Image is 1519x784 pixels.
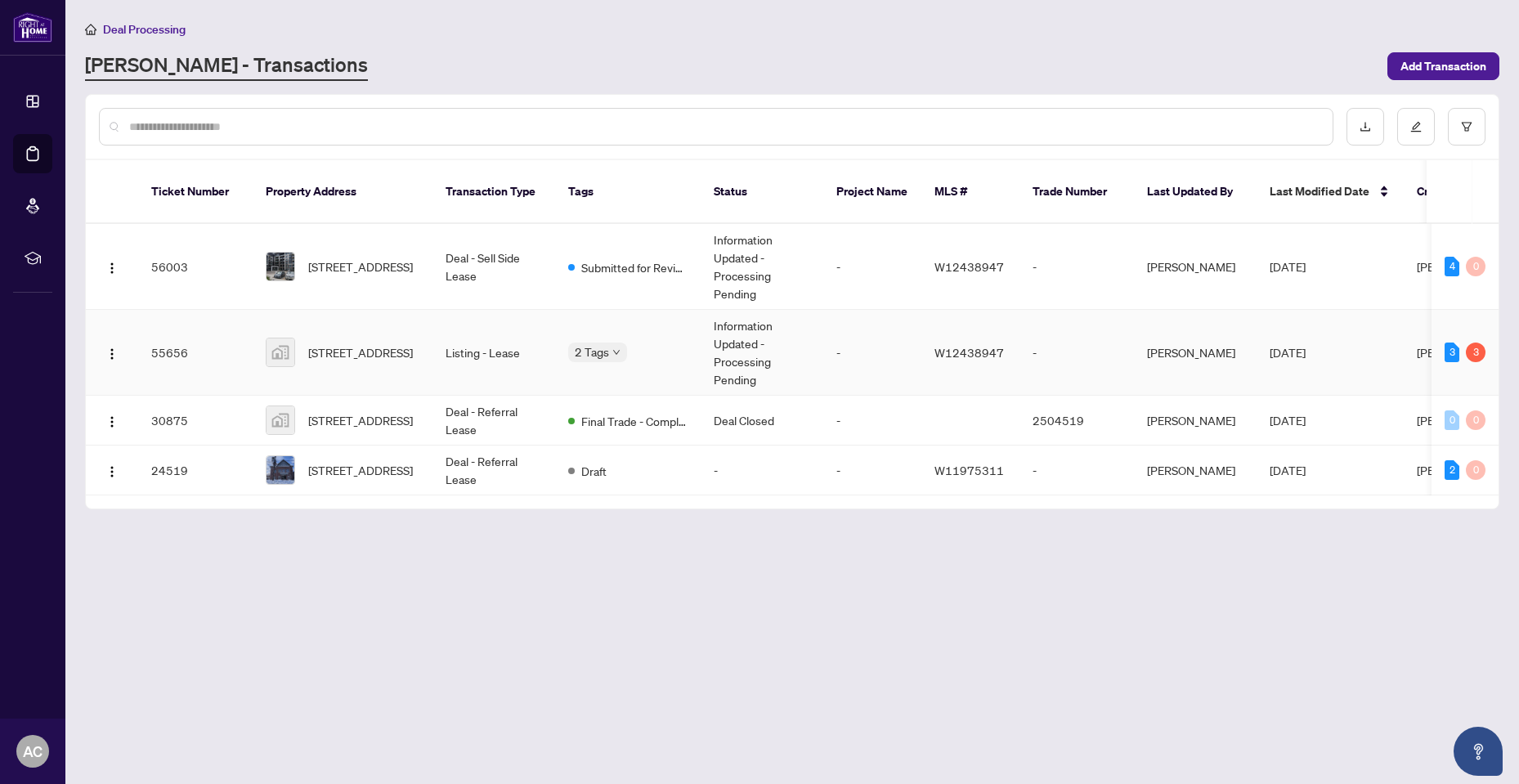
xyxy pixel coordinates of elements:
[612,348,621,356] span: down
[1417,463,1505,477] span: [PERSON_NAME]
[1019,160,1134,224] th: Trade Number
[1134,310,1257,396] td: [PERSON_NAME]
[432,396,555,446] td: Deal - Referral Lease
[1270,259,1306,274] span: [DATE]
[1134,396,1257,446] td: [PERSON_NAME]
[823,310,921,396] td: -
[99,339,125,365] button: Logo
[823,396,921,446] td: -
[99,407,125,433] button: Logo
[432,310,555,396] td: Listing - Lease
[1019,446,1134,495] td: -
[432,160,555,224] th: Transaction Type
[1445,410,1459,430] div: 0
[99,457,125,483] button: Logo
[308,258,413,276] span: [STREET_ADDRESS]
[1270,413,1306,428] span: [DATE]
[1134,224,1257,310] td: [PERSON_NAME]
[1387,52,1499,80] button: Add Transaction
[1134,446,1257,495] td: [PERSON_NAME]
[23,740,43,763] span: AC
[575,343,609,361] span: 2 Tags
[823,224,921,310] td: -
[701,310,823,396] td: Information Updated - Processing Pending
[1019,224,1134,310] td: -
[432,224,555,310] td: Deal - Sell Side Lease
[1461,121,1472,132] span: filter
[85,24,96,35] span: home
[13,12,52,43] img: logo
[1270,345,1306,360] span: [DATE]
[921,160,1019,224] th: MLS #
[1454,727,1503,776] button: Open asap
[253,160,432,224] th: Property Address
[581,462,607,480] span: Draft
[267,456,294,484] img: thumbnail-img
[1466,257,1485,276] div: 0
[823,446,921,495] td: -
[138,310,253,396] td: 55656
[1270,182,1369,200] span: Last Modified Date
[105,415,119,428] img: Logo
[581,412,688,430] span: Final Trade - Completed
[105,347,119,361] img: Logo
[701,160,823,224] th: Status
[308,343,413,361] span: [STREET_ADDRESS]
[432,446,555,495] td: Deal - Referral Lease
[1445,460,1459,480] div: 2
[85,52,368,81] a: [PERSON_NAME] - Transactions
[701,224,823,310] td: Information Updated - Processing Pending
[308,411,413,429] span: [STREET_ADDRESS]
[1270,463,1306,477] span: [DATE]
[701,396,823,446] td: Deal Closed
[701,446,823,495] td: -
[1417,413,1505,428] span: [PERSON_NAME]
[138,224,253,310] td: 56003
[1346,108,1384,146] button: download
[1404,160,1502,224] th: Created By
[1257,160,1404,224] th: Last Modified Date
[138,396,253,446] td: 30875
[267,406,294,434] img: thumbnail-img
[581,258,688,276] span: Submitted for Review
[1466,343,1485,362] div: 3
[1417,259,1505,274] span: [PERSON_NAME]
[934,259,1004,274] span: W12438947
[1019,310,1134,396] td: -
[138,160,253,224] th: Ticket Number
[1400,53,1486,79] span: Add Transaction
[1134,160,1257,224] th: Last Updated By
[267,253,294,280] img: thumbnail-img
[1019,396,1134,446] td: 2504519
[1410,121,1422,132] span: edit
[105,465,119,478] img: Logo
[934,345,1004,360] span: W12438947
[1445,343,1459,362] div: 3
[1445,257,1459,276] div: 4
[105,262,119,275] img: Logo
[99,253,125,280] button: Logo
[1417,345,1505,360] span: [PERSON_NAME]
[267,338,294,366] img: thumbnail-img
[1466,460,1485,480] div: 0
[103,22,186,37] span: Deal Processing
[555,160,701,224] th: Tags
[138,446,253,495] td: 24519
[1397,108,1435,146] button: edit
[823,160,921,224] th: Project Name
[308,461,413,479] span: [STREET_ADDRESS]
[1448,108,1485,146] button: filter
[934,463,1004,477] span: W11975311
[1466,410,1485,430] div: 0
[1360,121,1371,132] span: download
